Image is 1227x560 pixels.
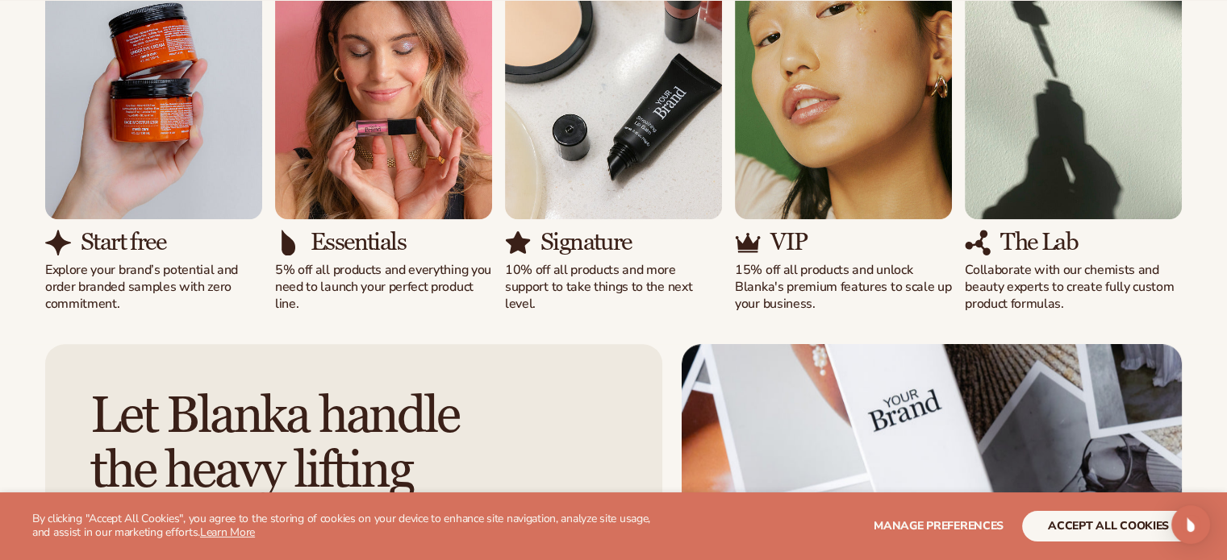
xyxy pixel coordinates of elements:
[874,518,1004,533] span: Manage preferences
[874,511,1004,541] button: Manage preferences
[965,230,991,255] img: Shopify Image 16
[200,525,255,540] a: Learn More
[311,229,406,255] h3: Essentials
[735,262,952,312] p: 15% off all products and unlock Blanka's premium features to scale up your business.
[275,230,301,255] img: Shopify Image 10
[1000,229,1078,255] h3: The Lab
[32,512,669,540] p: By clicking "Accept All Cookies", you agree to the storing of cookies on your device to enhance s...
[770,229,807,255] h3: VIP
[45,230,71,255] img: Shopify Image 8
[1171,505,1210,544] div: Open Intercom Messenger
[81,229,165,255] h3: Start free
[1022,511,1195,541] button: accept all cookies
[540,229,632,255] h3: Signature
[505,230,531,255] img: Shopify Image 12
[90,389,617,497] h2: Let Blanka handle the heavy lifting
[735,230,761,255] img: Shopify Image 14
[45,262,262,312] p: Explore your brand’s potential and order branded samples with zero commitment.
[505,262,722,312] p: 10% off all products and more support to take things to the next level.
[275,262,492,312] p: 5% off all products and everything you need to launch your perfect product line.
[965,262,1182,312] p: Collaborate with our chemists and beauty experts to create fully custom product formulas.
